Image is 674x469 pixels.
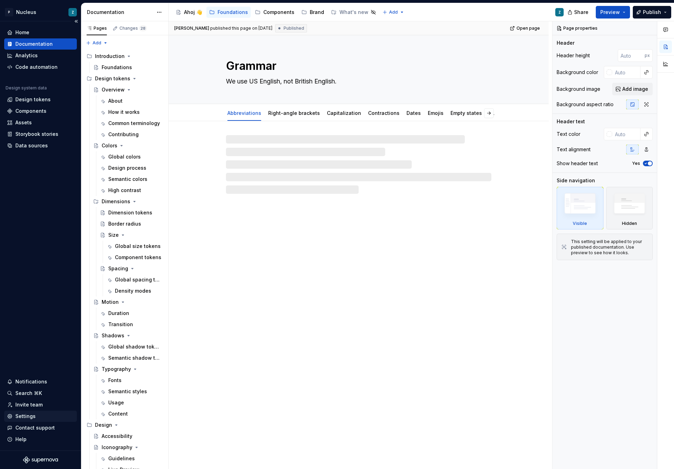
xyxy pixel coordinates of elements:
[184,9,202,16] div: Ahoj 👋
[115,243,161,250] div: Global size tokens
[71,16,81,26] button: Collapse sidebar
[104,241,166,252] a: Global size tokens
[4,422,77,433] button: Contact support
[108,220,141,227] div: Border radius
[15,131,58,138] div: Storybook stories
[558,9,561,15] div: Z
[632,161,640,166] label: Yes
[23,456,58,463] svg: Supernova Logo
[102,299,119,306] div: Motion
[108,176,147,183] div: Semantic colors
[404,105,424,120] div: Dates
[622,86,648,93] span: Add image
[90,442,166,453] a: Iconography
[643,9,661,16] span: Publish
[97,375,166,386] a: Fonts
[97,397,166,408] a: Usage
[97,151,166,162] a: Global colors
[327,110,361,116] a: Capitalization
[108,455,135,462] div: Guidelines
[557,86,600,93] div: Background image
[104,274,166,285] a: Global spacing tokens
[102,198,130,205] div: Dimensions
[557,187,603,229] div: Visible
[425,105,446,120] div: Emojis
[15,119,32,126] div: Assets
[406,110,421,116] a: Dates
[102,332,124,339] div: Shadows
[95,422,112,428] div: Design
[557,39,574,46] div: Header
[252,7,297,18] a: Components
[263,9,294,16] div: Components
[225,58,490,74] textarea: Grammar
[108,310,129,317] div: Duration
[339,9,368,16] div: What's new
[218,9,248,16] div: Foundations
[1,5,80,20] button: PNucleusZ
[557,160,598,167] div: Show header text
[571,239,648,256] div: This setting will be applied to your published documentation. Use preview to see how it looks.
[557,118,585,125] div: Header text
[173,5,379,19] div: Page tree
[606,187,653,229] div: Hidden
[90,196,166,207] div: Dimensions
[4,105,77,117] a: Components
[108,232,119,239] div: Size
[645,53,650,58] p: px
[310,9,324,16] div: Brand
[102,444,132,451] div: Iconography
[4,117,77,128] a: Assets
[299,7,327,18] a: Brand
[4,140,77,151] a: Data sources
[622,221,637,226] div: Hidden
[102,142,117,149] div: Colors
[139,25,147,31] span: 28
[97,162,166,174] a: Design process
[4,376,77,387] button: Notifications
[15,390,42,397] div: Search ⌘K
[15,424,55,431] div: Contact support
[90,140,166,151] a: Colors
[600,9,620,16] span: Preview
[15,108,46,115] div: Components
[4,38,77,50] a: Documentation
[108,131,139,138] div: Contributing
[517,25,540,31] span: Open page
[15,52,38,59] div: Analytics
[84,419,166,431] div: Design
[15,378,47,385] div: Notifications
[90,296,166,308] a: Motion
[108,109,140,116] div: How it works
[389,9,398,15] span: Add
[97,308,166,319] a: Duration
[612,66,640,79] input: Auto
[87,25,107,31] div: Pages
[97,118,166,129] a: Common terminology
[97,229,166,241] a: Size
[225,105,264,120] div: Abbreviations
[102,433,132,440] div: Accessibility
[324,105,364,120] div: Capitalization
[95,53,125,60] div: Introduction
[612,83,653,95] button: Add image
[108,388,147,395] div: Semantic styles
[97,207,166,218] a: Dimension tokens
[15,41,53,47] div: Documentation
[84,38,110,48] button: Add
[108,343,161,350] div: Global shadow tokens
[225,76,490,87] textarea: We use US English, not British English.
[90,431,166,442] a: Accessibility
[15,413,36,420] div: Settings
[84,73,166,84] div: Design tokens
[115,287,151,294] div: Density modes
[97,408,166,419] a: Content
[104,285,166,296] a: Density modes
[4,399,77,410] a: Invite team
[612,128,640,140] input: Auto
[90,62,166,73] a: Foundations
[573,221,587,226] div: Visible
[206,7,251,18] a: Foundations
[6,85,47,91] div: Design system data
[97,319,166,330] a: Transition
